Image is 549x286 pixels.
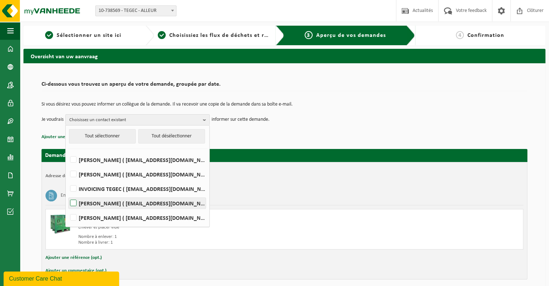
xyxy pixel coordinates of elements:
[158,31,270,40] a: 2Choisissiez les flux de déchets et récipients
[78,225,313,230] div: Enlever et placer vide
[42,81,527,91] h2: Ci-dessous vous trouvez un aperçu de votre demande, groupée par date.
[27,31,140,40] a: 1Sélectionner un site ici
[69,115,200,125] span: Choisissez un contact existant
[305,31,313,39] span: 3
[467,33,504,38] span: Confirmation
[42,132,98,142] button: Ajouter une référence (opt.)
[69,154,206,165] label: [PERSON_NAME] ( [EMAIL_ADDRESS][DOMAIN_NAME] )
[57,33,121,38] span: Sélectionner un site ici
[78,240,313,246] div: Nombre à livrer: 1
[4,270,121,286] iframe: chat widget
[138,129,205,144] button: Tout désélectionner
[49,213,71,235] img: PB-HB-1400-HPE-GN-01.png
[69,198,206,209] label: [PERSON_NAME] ( [EMAIL_ADDRESS][DOMAIN_NAME] )
[316,33,386,38] span: Aperçu de vos demandes
[45,153,100,158] strong: Demande pour [DATE]
[45,253,102,262] button: Ajouter une référence (opt.)
[65,114,210,125] button: Choisissez un contact existant
[42,102,527,107] p: Si vous désirez vous pouvez informer un collègue de la demande. Il va recevoir une copie de la de...
[69,212,206,223] label: [PERSON_NAME] ( [EMAIL_ADDRESS][DOMAIN_NAME] )
[42,114,64,125] p: Je voudrais
[69,183,206,194] label: INVOICING TEGEC ( [EMAIL_ADDRESS][DOMAIN_NAME] )
[45,174,91,178] strong: Adresse de placement:
[61,190,202,201] h3: Emballages en plastique vides souillés par des substances dangereuses
[23,49,545,63] h2: Overzicht van uw aanvraag
[96,6,176,16] span: 10-738569 - TEGEC - ALLEUR
[69,169,206,180] label: [PERSON_NAME] ( [EMAIL_ADDRESS][DOMAIN_NAME] )
[158,31,166,39] span: 2
[169,33,289,38] span: Choisissiez les flux de déchets et récipients
[69,129,136,144] button: Tout sélectionner
[456,31,464,39] span: 4
[45,31,53,39] span: 1
[78,234,313,240] div: Nombre à enlever: 1
[212,114,270,125] p: informer sur cette demande.
[45,266,106,276] button: Ajouter un commentaire (opt.)
[95,5,177,16] span: 10-738569 - TEGEC - ALLEUR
